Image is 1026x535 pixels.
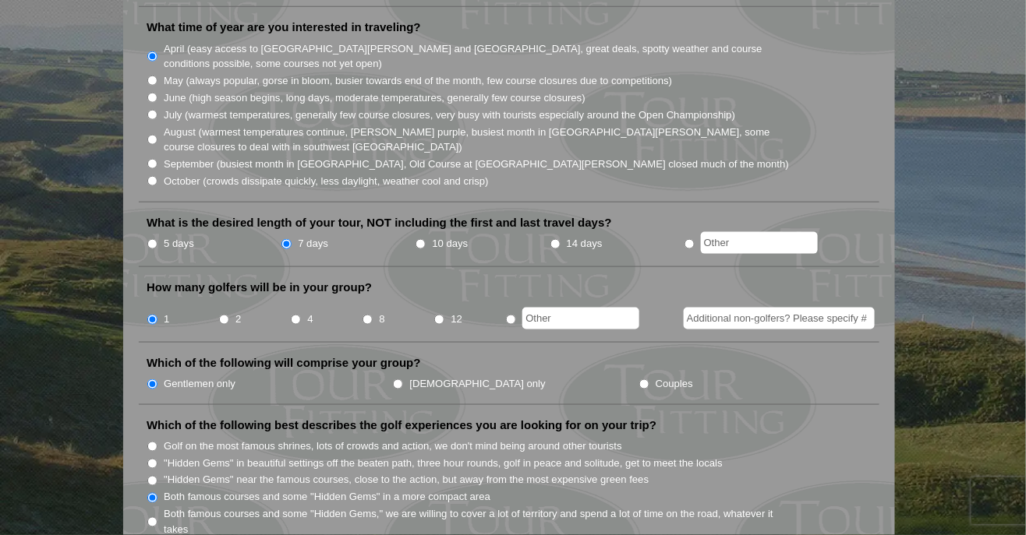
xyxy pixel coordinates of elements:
[298,236,328,252] label: 7 days
[433,236,469,252] label: 10 days
[164,490,490,505] label: Both famous courses and some "Hidden Gems" in a more compact area
[147,19,421,35] label: What time of year are you interested in traveling?
[235,311,241,327] label: 2
[164,236,194,252] label: 5 days
[147,215,612,231] label: What is the desired length of your tour, NOT including the first and last travel days?
[164,90,586,106] label: June (high season begins, long days, moderate temperatures, generally few course closures)
[451,311,462,327] label: 12
[684,308,875,329] input: Additional non-golfers? Please specify #
[656,376,693,392] label: Couples
[164,456,723,472] label: "Hidden Gems" in beautiful settings off the beaten path, three hour rounds, golf in peace and sol...
[164,473,649,488] label: "Hidden Gems" near the famous courses, close to the action, but away from the most expensive gree...
[164,174,489,189] label: October (crowds dissipate quickly, less daylight, weather cool and crisp)
[522,308,639,329] input: Other
[701,232,818,254] input: Other
[164,439,622,455] label: Golf on the most famous shrines, lots of crowds and action, we don't mind being around other tour...
[164,125,791,155] label: August (warmest temperatures continue, [PERSON_NAME] purple, busiest month in [GEOGRAPHIC_DATA][P...
[147,280,372,295] label: How many golfers will be in your group?
[307,311,313,327] label: 4
[164,157,789,172] label: September (busiest month in [GEOGRAPHIC_DATA], Old Course at [GEOGRAPHIC_DATA][PERSON_NAME] close...
[379,311,384,327] label: 8
[164,107,735,123] label: July (warmest temperatures, generally few course closures, very busy with tourists especially aro...
[147,417,656,433] label: Which of the following best describes the golf experiences you are looking for on your trip?
[164,41,791,72] label: April (easy access to [GEOGRAPHIC_DATA][PERSON_NAME] and [GEOGRAPHIC_DATA], great deals, spotty w...
[567,236,603,252] label: 14 days
[147,355,421,371] label: Which of the following will comprise your group?
[164,73,672,89] label: May (always popular, gorse in bloom, busier towards end of the month, few course closures due to ...
[410,376,546,392] label: [DEMOGRAPHIC_DATA] only
[164,311,169,327] label: 1
[164,376,235,392] label: Gentlemen only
